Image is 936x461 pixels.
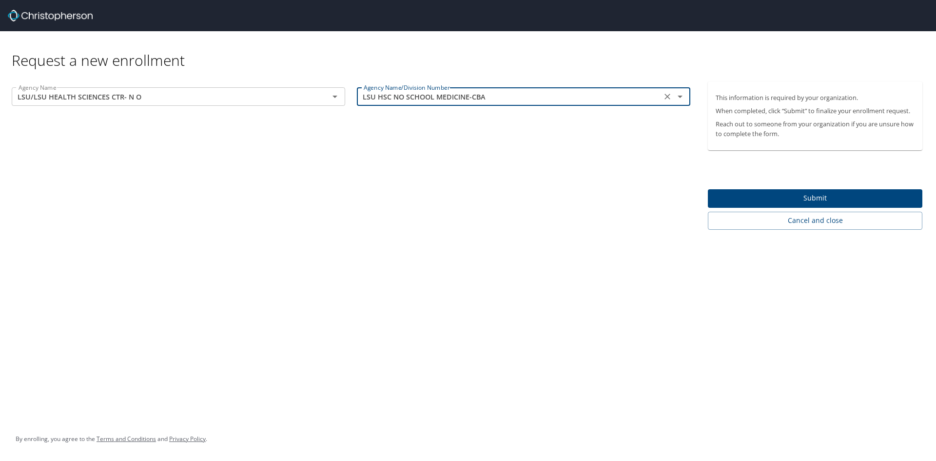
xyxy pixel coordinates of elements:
[716,215,915,227] span: Cancel and close
[708,212,922,230] button: Cancel and close
[716,106,915,116] p: When completed, click “Submit” to finalize your enrollment request.
[8,10,93,21] img: cbt logo
[12,31,930,70] div: Request a new enrollment
[16,427,207,451] div: By enrolling, you agree to the and .
[328,90,342,103] button: Open
[661,90,674,103] button: Clear
[716,192,915,204] span: Submit
[716,120,915,138] p: Reach out to someone from your organization if you are unsure how to complete the form.
[673,90,687,103] button: Open
[169,435,206,443] a: Privacy Policy
[97,435,156,443] a: Terms and Conditions
[716,93,915,102] p: This information is required by your organization.
[708,189,922,208] button: Submit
